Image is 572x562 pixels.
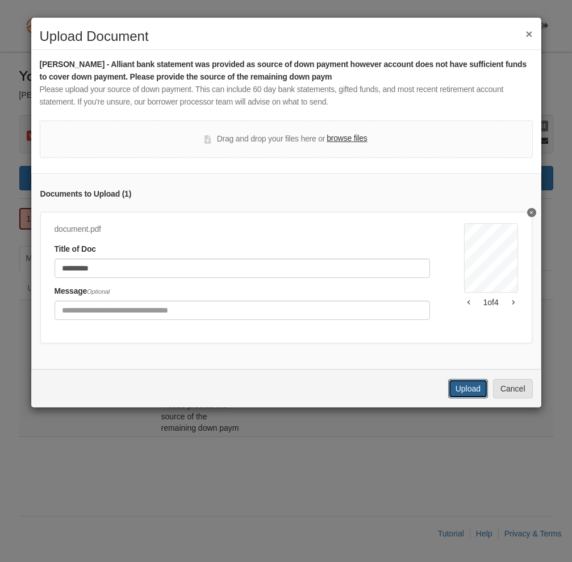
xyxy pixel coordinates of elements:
[525,28,532,40] button: ×
[40,29,533,44] h2: Upload Document
[204,132,367,146] div: Drag and drop your files here or
[327,132,367,145] label: browse files
[464,297,518,308] div: 1 of 4
[55,259,430,278] input: Document Title
[55,285,110,298] label: Message
[55,243,96,256] label: Title of Doc
[40,84,533,109] div: Please upload your source of down payment. This can include 60 day bank statements, gifted funds,...
[40,188,532,201] div: Documents to Upload ( 1 )
[55,223,430,236] div: document.pdf
[55,301,430,320] input: Include any comments on this document
[448,379,488,398] button: Upload
[40,59,533,84] div: [PERSON_NAME] - Alliant bank statement was provided as source of down payment however account doe...
[87,288,110,295] span: Optional
[493,379,533,398] button: Cancel
[527,208,536,217] button: Delete statement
